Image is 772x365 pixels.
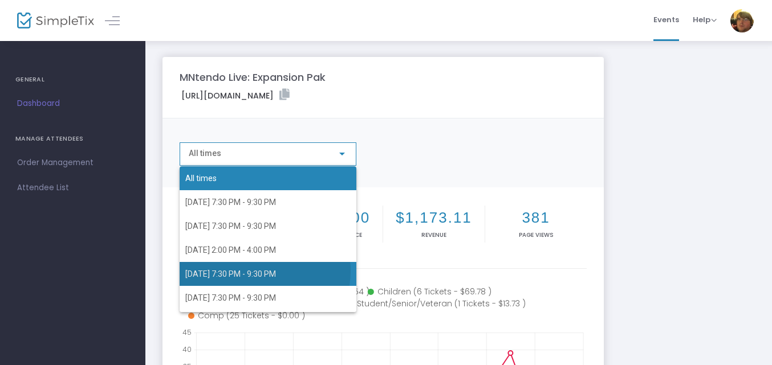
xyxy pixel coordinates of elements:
span: [DATE] 2:00 PM - 4:00 PM [185,245,276,255]
span: [DATE] 7:30 PM - 9:30 PM [185,222,276,231]
span: [DATE] 7:30 PM - 9:30 PM [185,269,276,278]
span: [DATE] 7:30 PM - 9:30 PM [185,198,276,207]
span: All times [185,166,351,190]
span: [DATE] 7:30 PM - 9:30 PM [185,293,276,302]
